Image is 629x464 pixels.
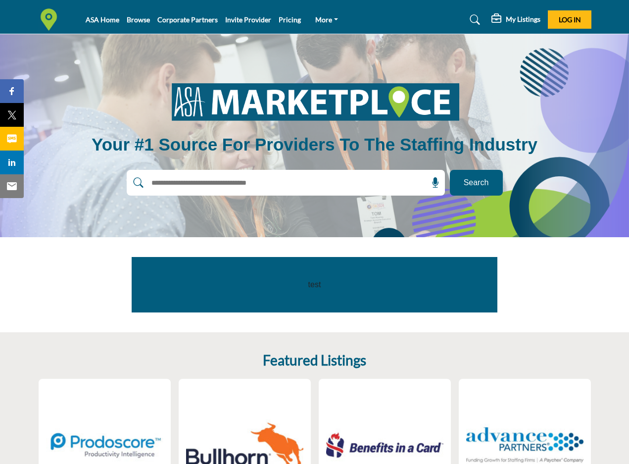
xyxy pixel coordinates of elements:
a: Browse [127,15,150,24]
a: Pricing [279,15,301,24]
a: Invite Provider [225,15,271,24]
div: My Listings [491,14,540,26]
span: Log In [559,15,581,24]
span: Search [464,177,489,189]
h1: Your #1 Source for Providers to the Staffing Industry [92,133,537,156]
button: Log In [548,10,591,29]
p: test [154,279,475,291]
a: Search [460,12,486,28]
img: Site Logo [38,8,65,31]
a: Corporate Partners [157,15,218,24]
a: More [308,13,345,27]
img: image [159,76,471,127]
h5: My Listings [506,15,540,24]
h2: Featured Listings [263,352,366,369]
button: Search [450,170,503,196]
a: ASA Home [86,15,119,24]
